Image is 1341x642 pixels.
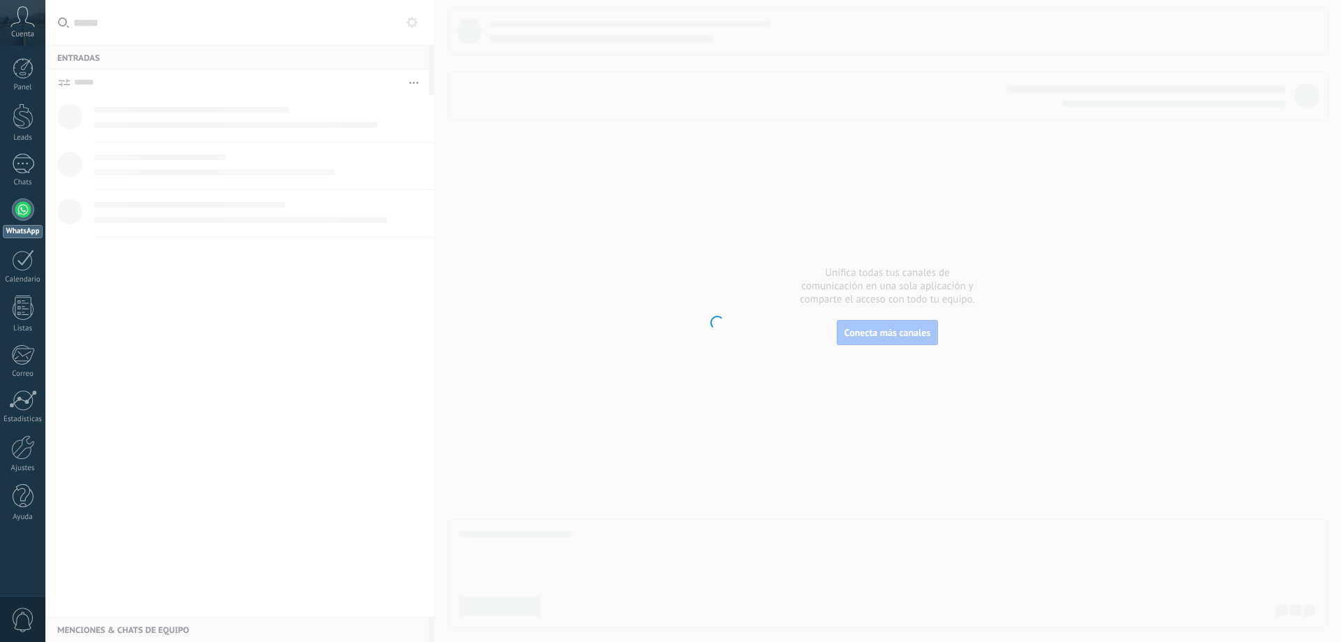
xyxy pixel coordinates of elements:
div: Chats [3,178,43,187]
div: Estadísticas [3,415,43,424]
div: Ayuda [3,513,43,522]
div: WhatsApp [3,225,43,238]
div: Panel [3,83,43,92]
div: Correo [3,370,43,379]
span: Cuenta [11,30,34,39]
div: Calendario [3,275,43,284]
div: Leads [3,133,43,143]
div: Ajustes [3,464,43,473]
div: Listas [3,324,43,333]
